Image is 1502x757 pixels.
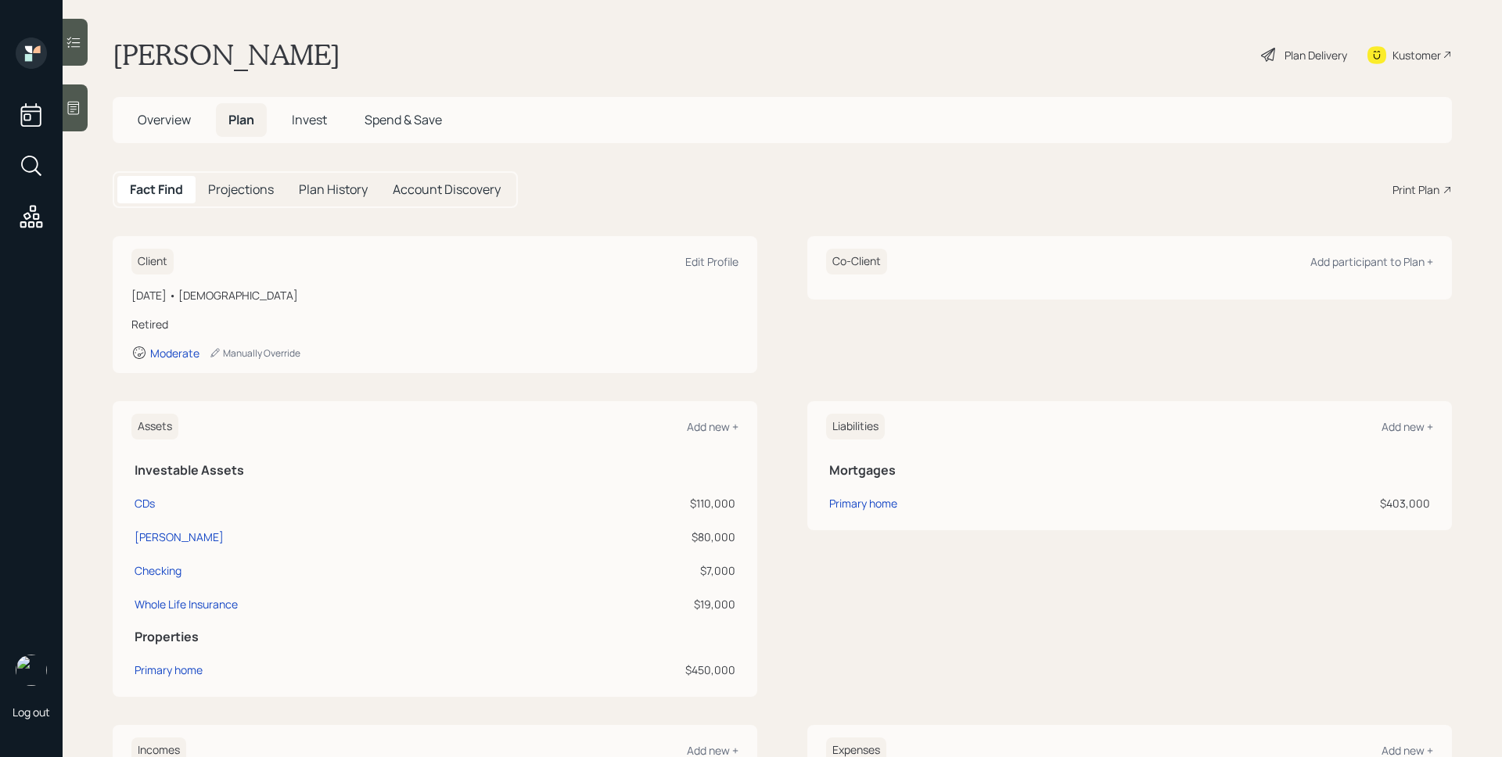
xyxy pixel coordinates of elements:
div: $19,000 [535,596,735,612]
div: Print Plan [1392,181,1439,198]
div: Add new + [687,419,738,434]
div: $450,000 [535,662,735,678]
h6: Client [131,249,174,274]
div: $110,000 [535,495,735,511]
div: Plan Delivery [1285,47,1347,63]
div: [DATE] • [DEMOGRAPHIC_DATA] [131,287,738,303]
div: Add participant to Plan + [1310,254,1433,269]
div: Manually Override [209,346,300,360]
h5: Account Discovery [393,182,501,197]
span: Overview [138,111,191,128]
div: CDs [135,495,155,511]
span: Spend & Save [365,111,442,128]
div: Checking [135,562,181,579]
div: Edit Profile [685,254,738,269]
h5: Plan History [299,182,368,197]
h5: Properties [135,630,735,644]
h5: Mortgages [829,463,1430,478]
div: Retired [131,316,738,332]
h5: Projections [208,182,274,197]
div: Primary home [829,495,897,511]
h6: Assets [131,414,178,439]
div: Primary home [135,662,203,678]
div: $7,000 [535,562,735,579]
div: Add new + [1382,419,1433,434]
div: $80,000 [535,529,735,545]
span: Invest [292,111,327,128]
div: Kustomer [1392,47,1441,63]
h1: [PERSON_NAME] [113,38,340,72]
div: Log out [13,705,50,719]
h6: Co-Client [826,249,887,274]
div: Moderate [150,346,199,361]
div: [PERSON_NAME] [135,529,224,545]
h5: Investable Assets [135,463,735,478]
span: Plan [228,111,254,128]
h5: Fact Find [130,182,183,197]
img: james-distasi-headshot.png [16,655,47,686]
div: Whole Life Insurance [135,596,238,612]
div: $403,000 [1174,495,1430,511]
h6: Liabilities [826,414,885,439]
